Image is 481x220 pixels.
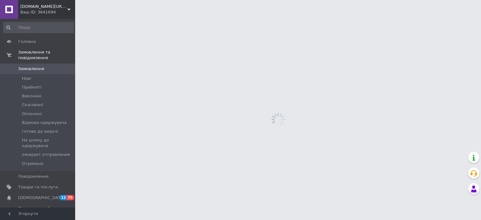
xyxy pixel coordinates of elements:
span: Скасовані [22,102,43,108]
div: Ваш ID: 3641694 [20,9,75,15]
span: 12 [59,195,67,200]
span: mistermo.com.ua/ «Mister Mo»: інтернет-магазин побутових товарів [20,4,67,9]
span: Показники роботи компанії [18,206,58,217]
span: Товари та послуги [18,184,58,190]
span: [DEMOGRAPHIC_DATA] [18,195,65,201]
span: На шляху до одержувача [22,137,73,149]
img: spinner_grey-bg-hcd09dd2d8f1a785e3413b09b97f8118e7.gif [270,111,287,128]
span: Головна [18,39,36,44]
span: ожидает отправления [22,152,70,157]
span: Замовлення та повідомлення [18,49,75,61]
span: Оплачені [22,111,42,117]
span: Повідомлення [18,174,49,179]
span: готово до видачі [22,129,58,134]
span: Відмова одержувача [22,120,67,125]
input: Пошук [3,22,74,33]
span: Отримано [22,161,44,166]
span: Виконані [22,93,41,99]
span: Прийняті [22,84,41,90]
span: Замовлення [18,66,44,72]
span: 75 [67,195,74,200]
span: Нові [22,76,31,81]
